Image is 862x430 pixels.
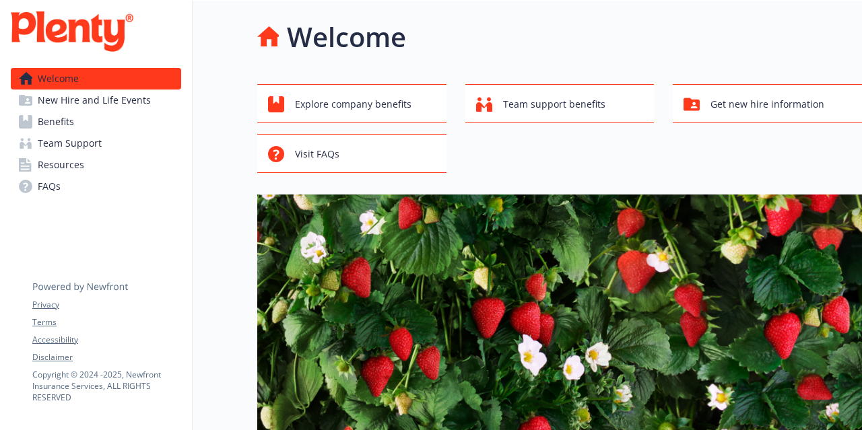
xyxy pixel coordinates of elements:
[295,141,339,167] span: Visit FAQs
[257,84,446,123] button: Explore company benefits
[295,92,411,117] span: Explore company benefits
[11,89,181,111] a: New Hire and Life Events
[710,92,824,117] span: Get new hire information
[11,154,181,176] a: Resources
[11,111,181,133] a: Benefits
[38,176,61,197] span: FAQs
[32,299,180,311] a: Privacy
[257,134,446,173] button: Visit FAQs
[38,154,84,176] span: Resources
[673,84,862,123] button: Get new hire information
[38,111,74,133] span: Benefits
[32,369,180,403] p: Copyright © 2024 - 2025 , Newfront Insurance Services, ALL RIGHTS RESERVED
[11,176,181,197] a: FAQs
[38,68,79,89] span: Welcome
[32,316,180,328] a: Terms
[11,133,181,154] a: Team Support
[38,133,102,154] span: Team Support
[32,334,180,346] a: Accessibility
[287,17,406,57] h1: Welcome
[503,92,605,117] span: Team support benefits
[465,84,655,123] button: Team support benefits
[38,89,151,111] span: New Hire and Life Events
[32,351,180,363] a: Disclaimer
[11,68,181,89] a: Welcome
